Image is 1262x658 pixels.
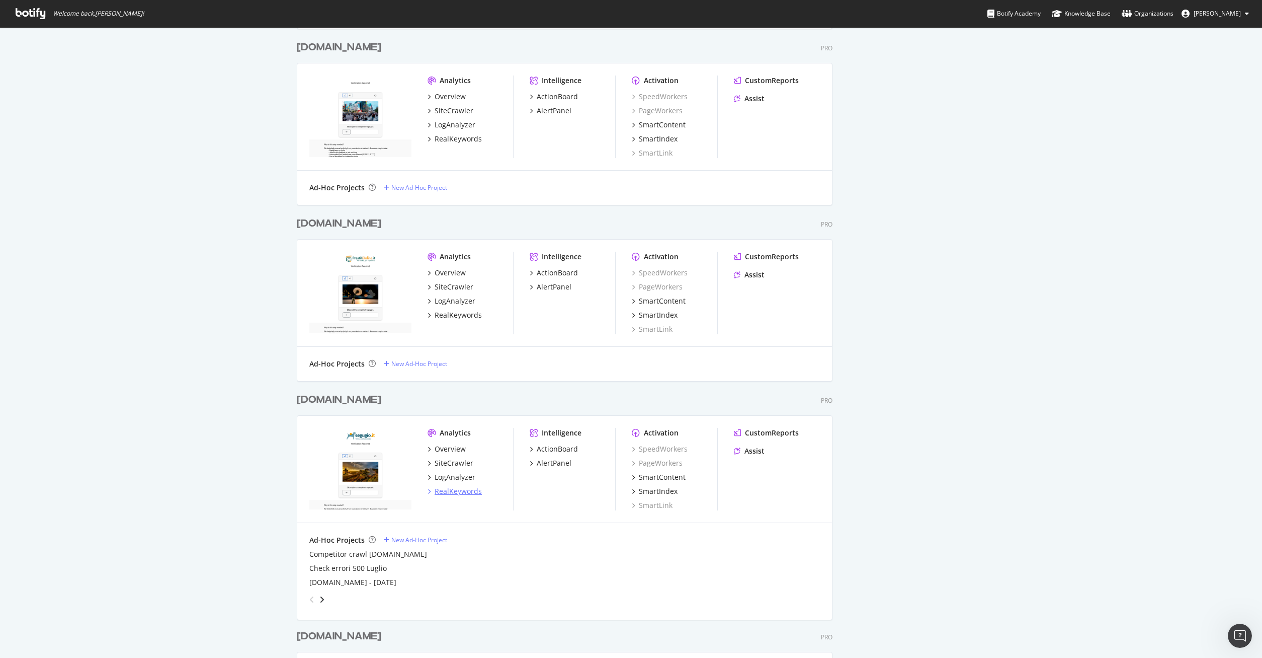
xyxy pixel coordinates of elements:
a: SpeedWorkers [632,444,688,454]
div: Pro [821,396,832,405]
div: Assist [744,446,765,456]
div: Assist [744,94,765,104]
a: Overview [428,268,466,278]
div: Overview [435,92,466,102]
div: AlertPanel [537,106,571,116]
a: SmartContent [632,472,686,482]
div: CustomReports [745,428,799,438]
a: CustomReports [734,428,799,438]
div: SmartLink [632,324,672,334]
a: SmartContent [632,296,686,306]
a: SmartIndex [632,134,678,144]
a: SmartLink [632,500,672,510]
a: SpeedWorkers [632,92,688,102]
a: SmartContent [632,120,686,130]
div: New Ad-Hoc Project [391,183,447,192]
a: Assist [734,94,765,104]
a: New Ad-Hoc Project [384,183,447,192]
div: New Ad-Hoc Project [391,359,447,368]
a: New Ad-Hoc Project [384,536,447,544]
div: New Ad-Hoc Project [391,536,447,544]
a: SmartLink [632,148,672,158]
div: RealKeywords [435,486,482,496]
div: ActionBoard [537,92,578,102]
a: AlertPanel [530,106,571,116]
a: SmartIndex [632,310,678,320]
a: Overview [428,92,466,102]
div: LogAnalyzer [435,296,475,306]
a: CustomReports [734,252,799,262]
div: Pro [821,44,832,52]
div: RealKeywords [435,310,482,320]
div: Activation [644,252,679,262]
div: angle-right [318,595,325,605]
a: RealKeywords [428,134,482,144]
div: SmartContent [639,120,686,130]
div: Ad-Hoc Projects [309,359,365,369]
div: CustomReports [745,76,799,86]
a: Competitor crawl [DOMAIN_NAME] [309,549,427,559]
div: Activation [644,76,679,86]
span: Welcome back, [PERSON_NAME] ! [53,10,144,18]
div: Overview [435,268,466,278]
div: Intelligence [542,428,581,438]
a: SiteCrawler [428,458,473,468]
a: PageWorkers [632,282,683,292]
div: ActionBoard [537,444,578,454]
a: SmartIndex [632,486,678,496]
img: segugio.it [309,428,411,509]
a: RealKeywords [428,310,482,320]
a: ActionBoard [530,268,578,278]
a: SpeedWorkers [632,268,688,278]
div: Check errori 500 Luglio [309,563,387,573]
div: Pro [821,633,832,641]
div: SiteCrawler [435,106,473,116]
div: Analytics [440,76,471,86]
a: CustomReports [734,76,799,86]
div: ActionBoard [537,268,578,278]
div: LogAnalyzer [435,120,475,130]
div: Ad-Hoc Projects [309,535,365,545]
div: SiteCrawler [435,458,473,468]
a: ActionBoard [530,92,578,102]
a: PageWorkers [632,458,683,468]
img: sostariffe.it [309,76,411,157]
a: PageWorkers [632,106,683,116]
div: SmartContent [639,472,686,482]
a: AlertPanel [530,458,571,468]
a: [DOMAIN_NAME] [297,393,385,407]
div: AlertPanel [537,282,571,292]
a: Overview [428,444,466,454]
div: Organizations [1122,9,1173,19]
a: ActionBoard [530,444,578,454]
div: Botify Academy [987,9,1041,19]
div: Pro [821,220,832,229]
a: [DOMAIN_NAME] - [DATE] [309,577,396,588]
a: SiteCrawler [428,282,473,292]
div: [DOMAIN_NAME] [297,40,381,55]
a: LogAnalyzer [428,296,475,306]
a: Assist [734,446,765,456]
a: RealKeywords [428,486,482,496]
div: Intelligence [542,252,581,262]
div: SmartIndex [639,134,678,144]
a: [DOMAIN_NAME] [297,629,385,644]
a: SiteCrawler [428,106,473,116]
div: [DOMAIN_NAME] [297,629,381,644]
div: Ad-Hoc Projects [309,183,365,193]
iframe: Intercom live chat [1228,624,1252,648]
a: [DOMAIN_NAME] [297,216,385,231]
a: LogAnalyzer [428,472,475,482]
button: [PERSON_NAME] [1173,6,1257,22]
div: Knowledge Base [1052,9,1111,19]
a: [DOMAIN_NAME] [297,40,385,55]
